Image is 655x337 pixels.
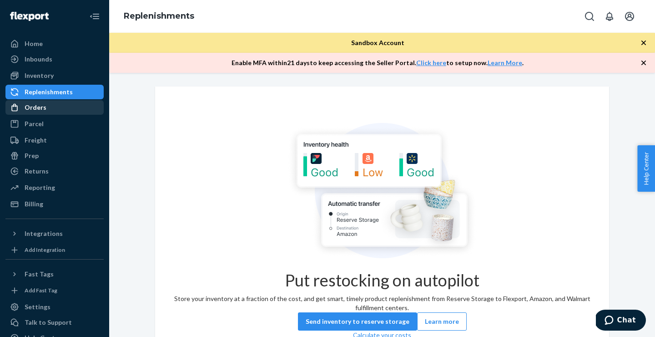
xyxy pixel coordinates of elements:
a: Returns [5,164,104,179]
button: Talk to Support [5,315,104,330]
a: Add Integration [5,245,104,255]
span: Sandbox Account [351,39,404,46]
button: Open account menu [620,7,639,26]
div: Reporting [25,183,55,192]
a: Replenishments [5,85,104,99]
a: Orders [5,100,104,115]
button: Close Navigation [86,7,104,26]
button: Fast Tags [5,267,104,281]
button: Learn more [417,312,467,331]
div: Replenishments [25,87,73,97]
div: Fast Tags [25,270,54,279]
a: Freight [5,133,104,148]
a: Inbounds [5,52,104,66]
div: Inbounds [25,55,52,64]
ol: breadcrumbs [116,3,202,30]
a: Home [5,36,104,51]
div: Integrations [25,229,63,238]
div: Home [25,39,43,48]
button: Help Center [637,145,655,192]
a: Parcel [5,117,104,131]
a: Learn More [488,59,522,66]
a: Billing [5,197,104,211]
img: Empty list [287,123,477,262]
div: Freight [25,136,47,145]
button: Open Search Box [580,7,599,26]
a: Prep [5,148,104,163]
iframe: Opens a widget where you can chat to one of our agents [596,310,646,332]
img: Flexport logo [10,12,49,21]
a: Reporting [5,180,104,195]
button: Send inventory to reserve storage [298,312,417,331]
button: Open notifications [600,7,619,26]
div: Orders [25,103,46,112]
a: Add Fast Tag [5,285,104,296]
a: Settings [5,300,104,314]
div: Add Fast Tag [25,286,57,294]
a: Inventory [5,68,104,83]
div: Store your inventory at a fraction of the cost, and get smart, timely product replenishment from ... [162,294,602,312]
p: Enable MFA within 21 days to keep accessing the Seller Portal. to setup now. . [232,58,524,67]
h1: Put restocking on autopilot [285,271,479,290]
a: Click here [416,59,446,66]
div: Parcel [25,119,44,128]
button: Integrations [5,226,104,241]
div: Prep [25,151,39,160]
div: Billing [25,199,43,209]
div: Settings [25,302,50,311]
a: Replenishments [124,11,194,21]
div: Talk to Support [25,318,72,327]
div: Returns [25,167,49,176]
div: Add Integration [25,246,65,254]
div: Inventory [25,71,54,80]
